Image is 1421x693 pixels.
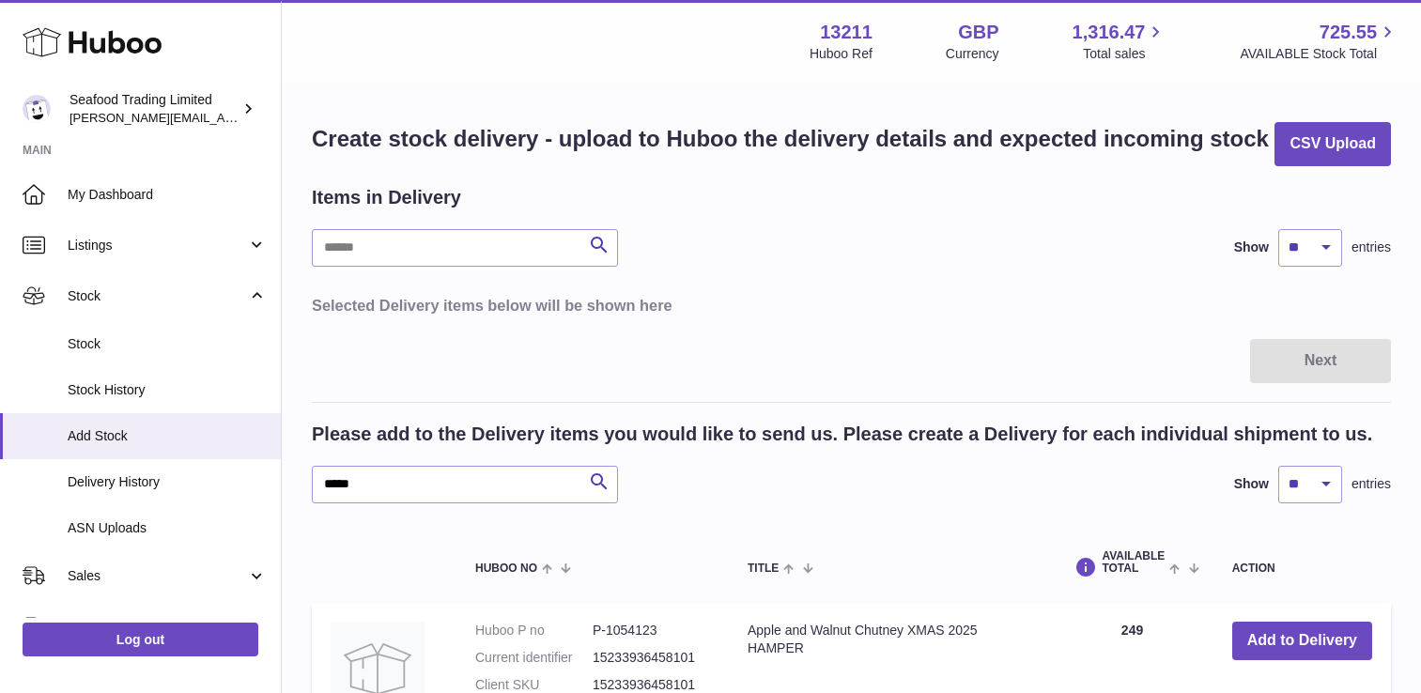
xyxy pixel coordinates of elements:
button: Add to Delivery [1232,622,1372,660]
div: Currency [946,45,999,63]
span: Total sales [1083,45,1166,63]
span: AVAILABLE Total [1102,550,1165,575]
span: ASN Uploads [68,519,267,537]
label: Show [1234,239,1269,256]
span: Add Stock [68,427,267,445]
h3: Selected Delivery items below will be shown here [312,295,1391,316]
h2: Please add to the Delivery items you would like to send us. Please create a Delivery for each ind... [312,422,1372,447]
a: Log out [23,623,258,656]
div: Action [1232,562,1372,575]
span: Listings [68,237,247,254]
div: Huboo Ref [810,45,873,63]
span: Stock [68,287,247,305]
strong: 13211 [820,20,873,45]
div: Seafood Trading Limited [70,91,239,127]
span: 1,316.47 [1073,20,1146,45]
dt: Current identifier [475,649,593,667]
h1: Create stock delivery - upload to Huboo the delivery details and expected incoming stock [312,124,1269,154]
img: nathaniellynch@rickstein.com [23,95,51,123]
span: Stock [68,335,267,353]
span: Stock History [68,381,267,399]
span: 725.55 [1320,20,1377,45]
a: 1,316.47 Total sales [1073,20,1167,63]
span: Huboo no [475,562,537,575]
h2: Items in Delivery [312,185,461,210]
dd: 15233936458101 [593,649,710,667]
span: Title [748,562,779,575]
button: CSV Upload [1274,122,1391,166]
span: Sales [68,567,247,585]
span: AVAILABLE Stock Total [1240,45,1398,63]
span: My Dashboard [68,186,267,204]
strong: GBP [958,20,998,45]
a: 725.55 AVAILABLE Stock Total [1240,20,1398,63]
dd: P-1054123 [593,622,710,639]
span: [PERSON_NAME][EMAIL_ADDRESS][DOMAIN_NAME] [70,110,377,125]
span: entries [1351,239,1391,256]
label: Show [1234,475,1269,493]
span: entries [1351,475,1391,493]
span: Delivery History [68,473,267,491]
dt: Huboo P no [475,622,593,639]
